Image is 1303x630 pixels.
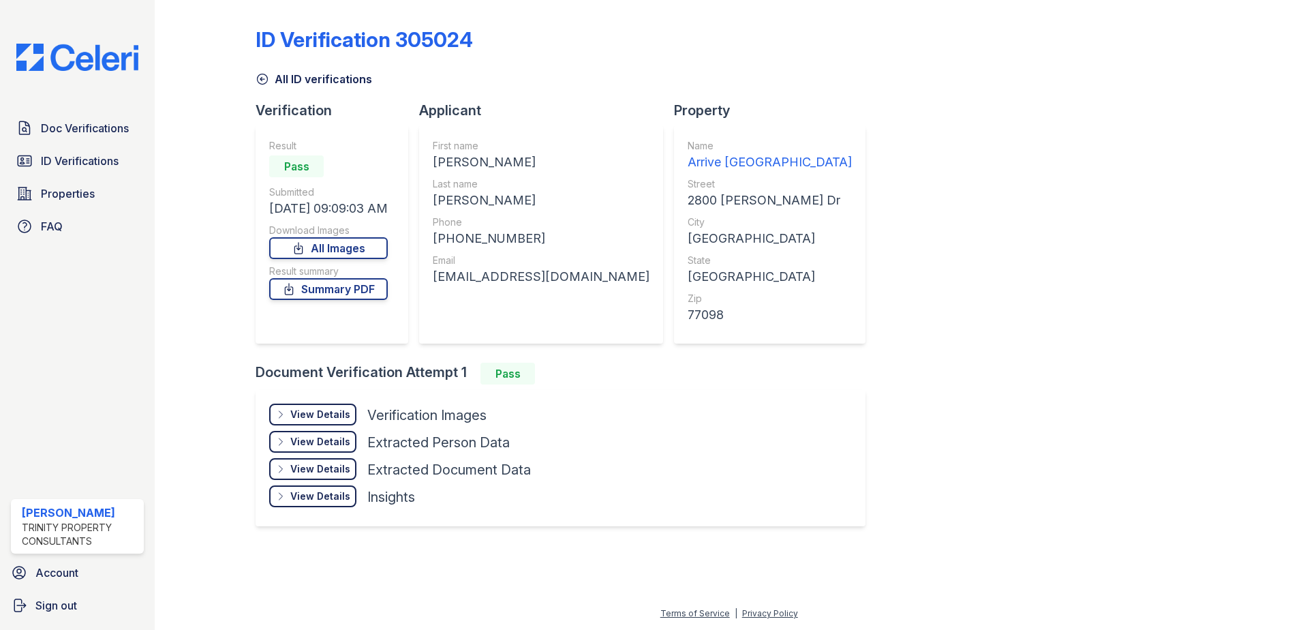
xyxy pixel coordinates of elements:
[433,177,649,191] div: Last name
[5,559,149,586] a: Account
[22,505,138,521] div: [PERSON_NAME]
[688,139,852,153] div: Name
[11,213,144,240] a: FAQ
[660,608,730,618] a: Terms of Service
[5,592,149,619] a: Sign out
[41,120,129,136] span: Doc Verifications
[688,215,852,229] div: City
[688,254,852,267] div: State
[256,27,473,52] div: ID Verification 305024
[35,565,78,581] span: Account
[5,44,149,71] img: CE_Logo_Blue-a8612792a0a2168367f1c8372b55b34899dd931a85d93a1a3d3e32e68fde9ad4.png
[269,224,388,237] div: Download Images
[742,608,798,618] a: Privacy Policy
[11,115,144,142] a: Doc Verifications
[433,254,649,267] div: Email
[688,191,852,210] div: 2800 [PERSON_NAME] Dr
[735,608,737,618] div: |
[480,363,535,385] div: Pass
[256,101,419,120] div: Verification
[269,155,324,177] div: Pass
[688,139,852,172] a: Name Arrive [GEOGRAPHIC_DATA]
[269,237,388,259] a: All Images
[433,191,649,210] div: [PERSON_NAME]
[290,462,350,476] div: View Details
[269,185,388,199] div: Submitted
[433,153,649,172] div: [PERSON_NAME]
[433,139,649,153] div: First name
[688,292,852,305] div: Zip
[41,153,119,169] span: ID Verifications
[256,363,876,385] div: Document Verification Attempt 1
[688,153,852,172] div: Arrive [GEOGRAPHIC_DATA]
[256,71,372,87] a: All ID verifications
[419,101,674,120] div: Applicant
[367,460,531,479] div: Extracted Document Data
[674,101,876,120] div: Property
[269,199,388,218] div: [DATE] 09:09:03 AM
[41,218,63,235] span: FAQ
[41,185,95,202] span: Properties
[688,229,852,248] div: [GEOGRAPHIC_DATA]
[269,278,388,300] a: Summary PDF
[269,139,388,153] div: Result
[367,433,510,452] div: Extracted Person Data
[11,180,144,207] a: Properties
[433,215,649,229] div: Phone
[11,147,144,175] a: ID Verifications
[367,406,487,425] div: Verification Images
[290,435,350,449] div: View Details
[35,597,77,614] span: Sign out
[22,521,138,548] div: Trinity Property Consultants
[688,267,852,286] div: [GEOGRAPHIC_DATA]
[433,267,649,286] div: [EMAIL_ADDRESS][DOMAIN_NAME]
[688,305,852,325] div: 77098
[433,229,649,248] div: [PHONE_NUMBER]
[688,177,852,191] div: Street
[269,265,388,278] div: Result summary
[290,408,350,421] div: View Details
[290,490,350,503] div: View Details
[367,487,415,507] div: Insights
